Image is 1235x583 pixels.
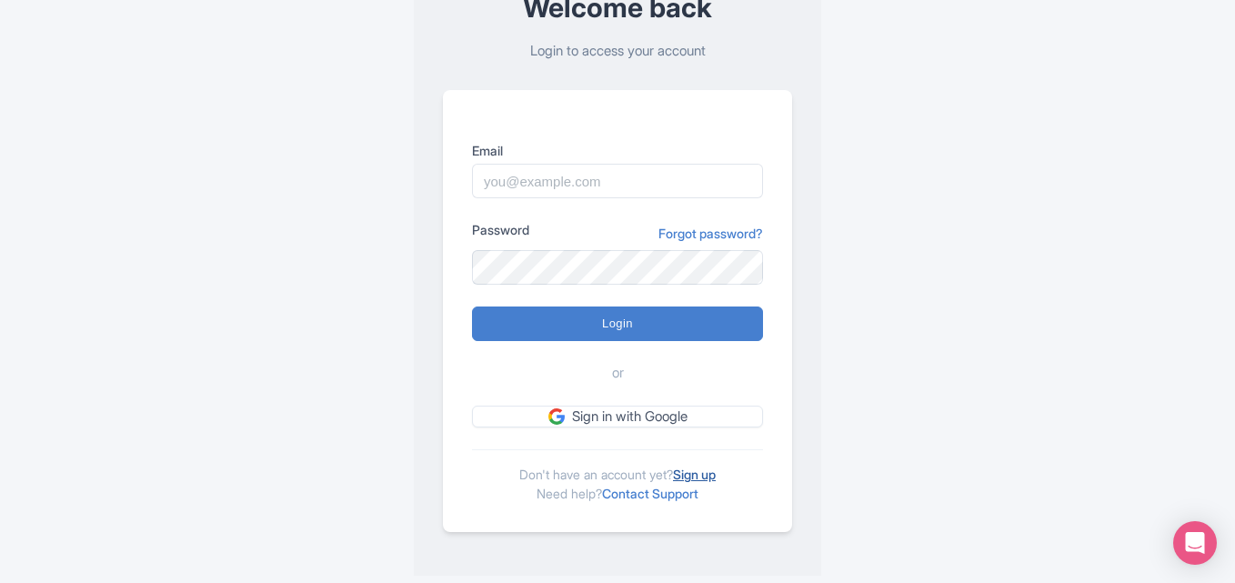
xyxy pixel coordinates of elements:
[548,408,565,425] img: google.svg
[472,164,763,198] input: you@example.com
[472,449,763,503] div: Don't have an account yet? Need help?
[472,406,763,428] a: Sign in with Google
[673,467,716,482] a: Sign up
[472,141,763,160] label: Email
[602,486,698,501] a: Contact Support
[472,220,529,239] label: Password
[658,224,763,243] a: Forgot password?
[612,363,624,384] span: or
[1173,521,1217,565] div: Open Intercom Messenger
[443,41,792,62] p: Login to access your account
[472,307,763,341] input: Login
